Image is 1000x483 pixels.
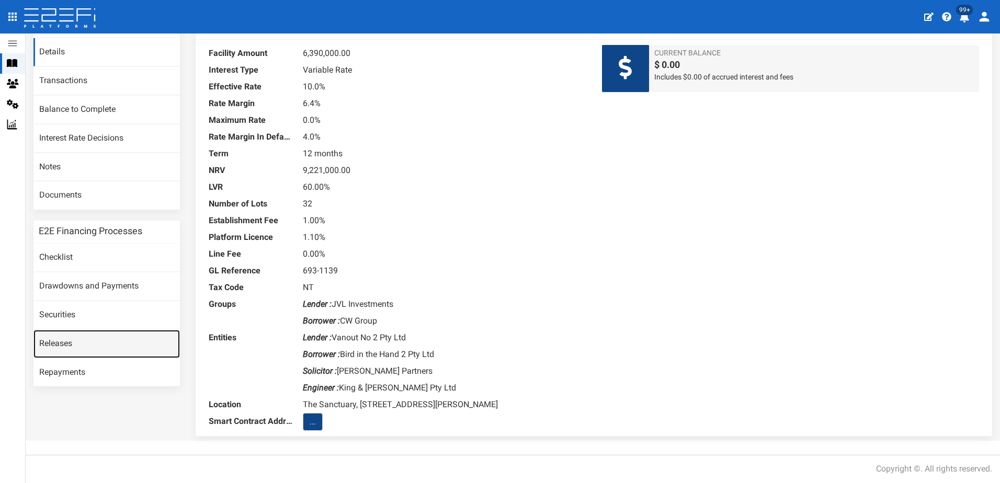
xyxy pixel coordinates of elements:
[303,62,586,78] dd: Variable Rate
[33,124,180,153] a: Interest Rate Decisions
[303,195,586,212] dd: 32
[303,413,323,431] button: ...
[209,212,292,229] dt: Establishment Fee
[303,346,586,363] dd: Bird in the Hand 2 Pty Ltd
[209,162,292,179] dt: NRV
[209,229,292,246] dt: Platform Licence
[209,413,292,430] dt: Smart Contract Address
[303,212,586,229] dd: 1.00%
[303,112,586,129] dd: 0.0%
[303,313,586,329] dd: CW Group
[209,279,292,296] dt: Tax Code
[303,383,339,393] i: Engineer :
[303,229,586,246] dd: 1.10%
[209,179,292,195] dt: LVR
[303,279,586,296] dd: NT
[303,363,586,379] dd: [PERSON_NAME] Partners
[33,359,180,387] a: Repayments
[654,48,974,58] span: Current Balance
[303,396,586,413] dd: The Sanctuary, [STREET_ADDRESS][PERSON_NAME]
[303,299,332,309] i: Lender :
[303,145,586,162] dd: 12 months
[209,329,292,346] dt: Entities
[876,463,992,475] div: Copyright ©. All rights reserved.
[303,366,337,376] i: Solicitor :
[303,316,340,326] i: Borrower :
[33,38,180,66] a: Details
[209,145,292,162] dt: Term
[303,78,586,95] dd: 10.0%
[303,349,340,359] i: Borrower :
[33,181,180,210] a: Documents
[303,332,332,342] i: Lender :
[303,379,586,396] dd: King & [PERSON_NAME] Pty Ltd
[654,72,974,82] span: Includes $0.00 of accrued interest and fees
[209,246,292,262] dt: Line Fee
[209,195,292,212] dt: Number of Lots
[33,330,180,358] a: Releases
[303,262,586,279] dd: 693-1139
[209,396,292,413] dt: Location
[303,179,586,195] dd: 60.00%
[303,129,586,145] dd: 4.0%
[33,67,180,95] a: Transactions
[303,162,586,179] dd: 9,221,000.00
[209,78,292,95] dt: Effective Rate
[33,301,180,329] a: Securities
[209,62,292,78] dt: Interest Type
[33,272,180,301] a: Drawdowns and Payments
[33,96,180,124] a: Balance to Complete
[209,112,292,129] dt: Maximum Rate
[303,296,586,313] dd: JVL Investments
[303,95,586,112] dd: 6.4%
[209,129,292,145] dt: Rate Margin In Default
[303,45,586,62] dd: 6,390,000.00
[303,246,586,262] dd: 0.00%
[209,45,292,62] dt: Facility Amount
[209,95,292,112] dt: Rate Margin
[303,329,586,346] dd: Vanout No 2 Pty Ltd
[39,226,142,236] h3: E2E Financing Processes
[33,153,180,181] a: Notes
[654,58,974,72] span: $ 0.00
[209,296,292,313] dt: Groups
[33,244,180,272] a: Checklist
[209,262,292,279] dt: GL Reference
